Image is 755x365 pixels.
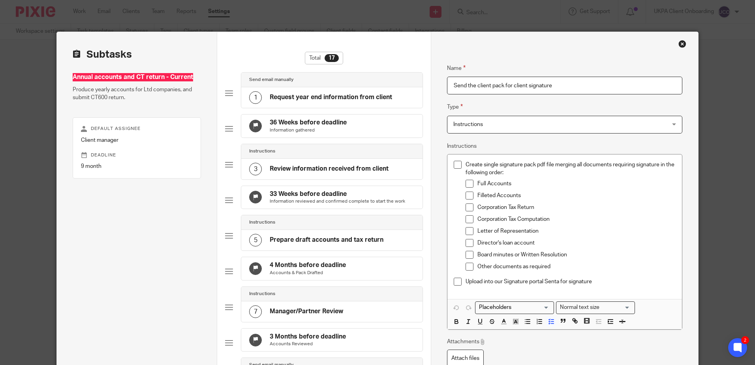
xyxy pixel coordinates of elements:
[73,48,132,61] h2: Subtasks
[73,86,201,102] p: Produce yearly accounts for Ltd companies, and submit CT600 return.
[466,161,675,177] p: Create single signature pack pdf file merging all documents requiring signature in the following ...
[477,203,675,211] p: Corporation Tax Return
[475,301,554,314] div: Placeholders
[270,198,405,205] p: Information reviewed and confirmed complete to start the work
[270,119,347,127] h4: 36 Weeks before deadline
[678,40,686,48] div: Close this dialog window
[325,54,339,62] div: 17
[270,127,347,134] p: Information gathered
[270,341,346,347] p: Accounts Reviewed
[81,126,193,132] p: Default assignee
[741,336,749,344] div: 2
[476,303,549,312] input: Search for option
[477,239,675,247] p: Director's loan account
[270,270,346,276] p: Accounts & Pack Drafted
[270,261,346,269] h4: 4 Months before deadline
[477,263,675,271] p: Other documents as required
[305,52,343,64] div: Total
[270,333,346,341] h4: 3 Months before deadline
[477,180,675,188] p: Full Accounts
[477,192,675,199] p: Filleted Accounts
[447,338,485,346] p: Attachments
[475,301,554,314] div: Search for option
[249,77,293,83] h4: Send email manually
[453,122,483,127] span: Instructions
[249,148,275,154] h4: Instructions
[270,190,405,198] h4: 33 Weeks before deadline
[249,291,275,297] h4: Instructions
[602,303,630,312] input: Search for option
[558,303,601,312] span: Normal text size
[81,152,193,158] p: Deadline
[249,163,262,175] div: 3
[81,162,193,170] p: 9 month
[81,136,193,144] p: Client manager
[477,215,675,223] p: Corporation Tax Computation
[447,102,463,111] label: Type
[73,73,201,81] h4: Annual accounts and CT return - Current
[249,219,275,226] h4: Instructions
[447,64,466,73] label: Name
[270,236,383,244] h4: Prepare draft accounts and tax return
[556,301,635,314] div: Text styles
[270,165,389,173] h4: Review information received from client
[477,251,675,259] p: Board minutes or Written Resolution
[249,234,262,246] div: 5
[249,91,262,104] div: 1
[270,307,343,316] h4: Manager/Partner Review
[466,278,675,286] p: Upload into our Signature portal Senta for signature
[249,305,262,318] div: 7
[270,93,392,102] h4: Request year end information from client
[556,301,635,314] div: Search for option
[477,227,675,235] p: Letter of Representation
[447,142,477,150] label: Instructions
